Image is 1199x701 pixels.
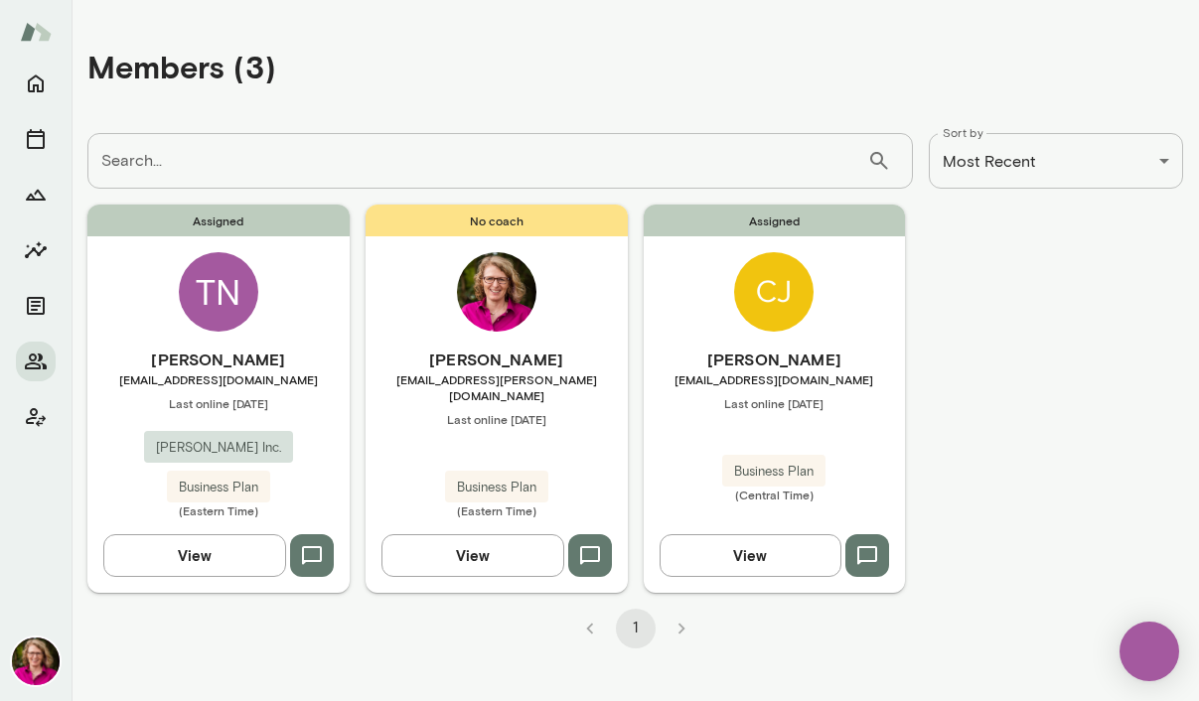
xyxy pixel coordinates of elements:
button: View [103,534,286,576]
label: Sort by [943,124,983,141]
span: Business Plan [167,478,270,497]
span: (Eastern Time) [366,502,628,518]
div: TN [179,252,258,332]
span: (Central Time) [644,487,906,502]
h4: Members (3) [87,48,276,85]
span: Business Plan [445,478,548,497]
button: Home [16,64,56,103]
button: Growth Plan [16,175,56,214]
h6: [PERSON_NAME] [644,348,906,371]
span: Assigned [87,205,350,236]
nav: pagination navigation [567,609,704,648]
span: [EMAIL_ADDRESS][PERSON_NAME][DOMAIN_NAME] [366,371,628,403]
img: Connor Johnson [734,252,814,332]
button: Documents [16,286,56,326]
h6: [PERSON_NAME] [87,348,350,371]
img: Trina Mays [457,252,536,332]
span: [PERSON_NAME] Inc. [144,438,293,458]
button: page 1 [616,609,656,648]
span: Last online [DATE] [644,395,906,411]
button: Insights [16,230,56,270]
span: Last online [DATE] [87,395,350,411]
span: Last online [DATE] [366,411,628,427]
div: Most Recent [929,133,1183,189]
img: Mento [20,13,52,51]
div: pagination [87,593,1183,648]
span: Business Plan [722,462,825,482]
span: No coach [366,205,628,236]
button: Client app [16,397,56,437]
button: View [381,534,564,576]
h6: [PERSON_NAME] [366,348,628,371]
span: (Eastern Time) [87,502,350,518]
button: View [660,534,842,576]
span: [EMAIL_ADDRESS][DOMAIN_NAME] [644,371,906,387]
span: [EMAIL_ADDRESS][DOMAIN_NAME] [87,371,350,387]
button: Sessions [16,119,56,159]
span: Assigned [644,205,906,236]
button: Members [16,342,56,381]
img: Trina Mays [12,637,60,685]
